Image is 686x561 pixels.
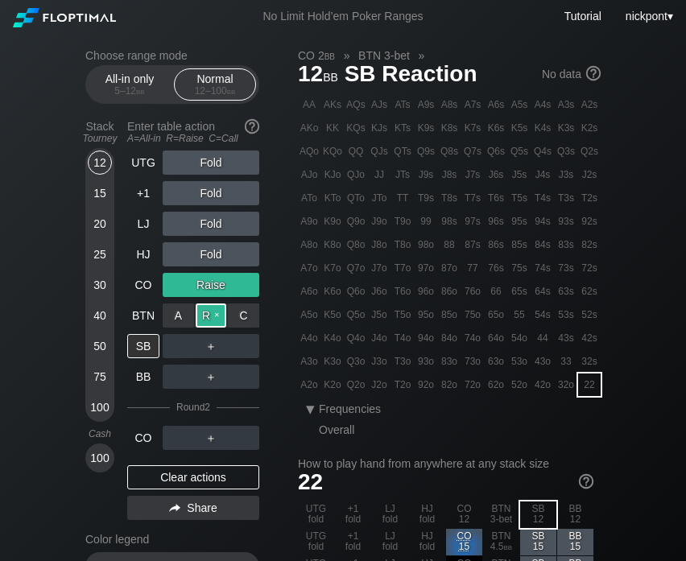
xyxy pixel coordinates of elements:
div: A9o [298,210,320,233]
div: BB [127,365,159,389]
div: K2s [578,117,601,139]
div: SB 12 [520,501,556,528]
div: A2o [298,373,320,396]
div: J5s [508,163,531,186]
div: 74o [461,327,484,349]
div: K9o [321,210,344,233]
div: SB 15 [520,529,556,555]
div: 83s [555,233,577,256]
div: T9s [415,187,437,209]
div: K8s [438,117,461,139]
span: » [410,49,433,62]
div: +1 [127,181,159,205]
div: 72o [461,373,484,396]
div: R [196,303,227,328]
div: Fold [163,151,259,175]
div: UTG [127,151,159,175]
div: ＋ [163,426,259,450]
div: Raise [163,273,259,297]
div: AA [298,93,320,116]
div: K2o [321,373,344,396]
h2: Choose range mode [85,49,259,62]
div: +1 fold [335,529,371,555]
div: T4o [391,327,414,349]
div: ＋ [163,334,259,358]
div: K9s [415,117,437,139]
div: K7o [321,257,344,279]
div: 65o [485,303,507,326]
div: 64s [531,280,554,303]
div: Q9o [345,210,367,233]
div: 94s [531,210,554,233]
div: Enter table action [127,113,259,151]
div: JTs [391,163,414,186]
div: KK [321,117,344,139]
div: 75o [461,303,484,326]
div: 62o [485,373,507,396]
div: BB 12 [557,501,593,528]
div: Tourney [79,133,121,144]
div: CO [127,273,159,297]
div: J9s [415,163,437,186]
div: LJ fold [372,529,408,555]
div: AKs [321,93,344,116]
div: A6s [485,93,507,116]
div: J4o [368,327,391,349]
div: 73s [555,257,577,279]
div: J5o [368,303,391,326]
div: Cash [79,428,121,439]
div: LJ fold [372,501,408,528]
div: Share [127,496,259,520]
div: No data [542,68,601,82]
div: CO 12 [446,501,482,528]
div: 76o [461,280,484,303]
div: Stack [79,113,121,151]
div: 53s [555,303,577,326]
div: 74s [531,257,554,279]
div: 50 [88,334,112,358]
div: 5 – 12 [96,85,163,97]
div: 54s [531,303,554,326]
div: ATs [391,93,414,116]
div: J7o [368,257,391,279]
div: Fold [163,242,259,266]
div: 44 [531,327,554,349]
div: QTo [345,187,367,209]
img: Floptimal logo [13,8,116,27]
div: Q7s [461,140,484,163]
div: 99 [415,210,437,233]
div: Clear actions [127,465,259,489]
div: Fold [163,181,259,205]
div: Q6o [345,280,367,303]
div: T5o [391,303,414,326]
div: 75s [508,257,531,279]
span: » [335,49,358,62]
div: 42o [531,373,554,396]
div: 83o [438,350,461,373]
div: +1 fold [335,501,371,528]
div: UTG fold [298,529,334,555]
span: bb [227,85,236,97]
div: T7s [461,187,484,209]
div: A3s [555,93,577,116]
span: nickpont [626,10,667,23]
div: 43o [531,350,554,373]
div: T8o [391,233,414,256]
div: J8s [438,163,461,186]
div: J6o [368,280,391,303]
div: 96s [485,210,507,233]
div: A9s [415,93,437,116]
div: K5o [321,303,344,326]
div: J4s [531,163,554,186]
div: TT [391,187,414,209]
div: BTN [127,303,159,328]
div: 40 [88,303,112,328]
div: 87s [461,233,484,256]
div: Q2s [578,140,601,163]
div: 12 [88,151,112,175]
div: 20 [88,212,112,236]
span: CO 2 [295,48,337,63]
div: K5s [508,117,531,139]
span: bb [136,85,145,97]
div: KTs [391,117,414,139]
